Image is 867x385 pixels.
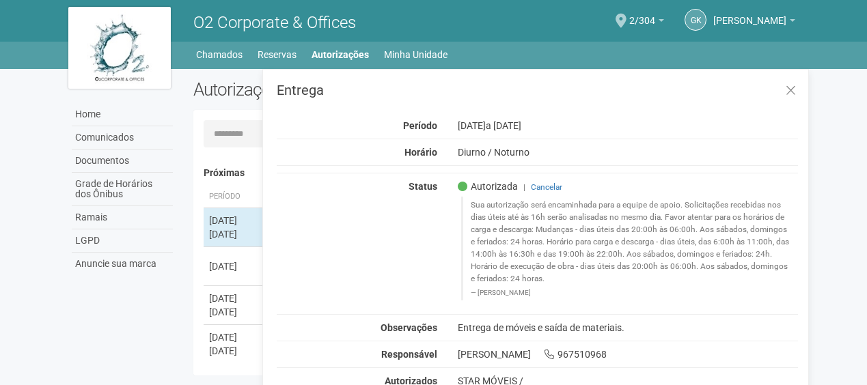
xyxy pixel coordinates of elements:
div: [DATE] [209,291,260,305]
span: | [523,182,525,192]
a: Documentos [72,149,173,173]
div: [DATE] [209,305,260,319]
div: [DATE] [448,119,809,132]
strong: Horário [404,147,437,158]
strong: Status [409,181,437,192]
a: Comunicados [72,126,173,149]
a: Grade de Horários dos Ônibus [72,173,173,206]
div: Entrega de móveis e saída de materiais. [448,322,809,334]
h2: Autorizações [193,79,486,100]
h3: Entrega [277,83,798,97]
a: Ramais [72,206,173,229]
blockquote: Sua autorização será encaminhada para a equipe de apoio. Solicitações recebidas nos dias úteis at... [461,197,799,300]
div: [DATE] [209,227,260,241]
span: a [DATE] [486,120,521,131]
th: Período [204,186,265,208]
div: [DATE] [209,344,260,358]
footer: [PERSON_NAME] [471,288,791,298]
strong: Observações [381,322,437,333]
a: [PERSON_NAME] [713,17,795,28]
div: Diurno / Noturno [448,146,809,158]
span: 2/304 [629,2,655,26]
a: Chamados [196,45,243,64]
div: [DATE] [209,214,260,227]
a: Home [72,103,173,126]
strong: Responsável [381,349,437,360]
strong: Período [403,120,437,131]
span: Autorizada [458,180,518,192]
h4: Próximas [204,168,789,178]
span: Gleice Kelly [713,2,786,26]
span: O2 Corporate & Offices [193,13,356,32]
a: LGPD [72,229,173,253]
a: Autorizações [312,45,369,64]
a: GK [685,9,706,31]
a: 2/304 [629,17,664,28]
div: [DATE] [209,330,260,344]
a: Anuncie sua marca [72,253,173,275]
div: [DATE] [209,259,260,273]
img: logo.jpg [68,7,171,89]
div: [PERSON_NAME] 967510968 [448,348,809,360]
a: Reservas [258,45,297,64]
a: Cancelar [531,182,562,192]
a: Minha Unidade [384,45,448,64]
